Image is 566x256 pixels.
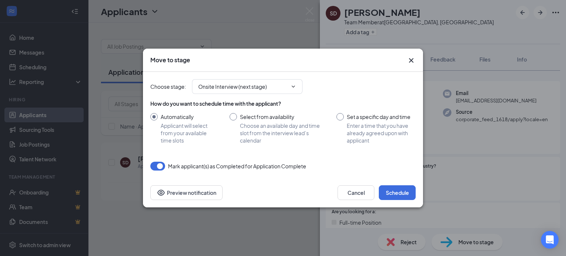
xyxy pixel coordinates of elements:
[407,56,416,65] svg: Cross
[150,100,416,107] div: How do you want to schedule time with the applicant?
[407,56,416,65] button: Close
[379,185,416,200] button: Schedule
[150,56,190,64] h3: Move to stage
[338,185,374,200] button: Cancel
[150,185,223,200] button: Preview notificationEye
[541,231,559,249] div: Open Intercom Messenger
[290,84,296,90] svg: ChevronDown
[157,188,165,197] svg: Eye
[168,162,306,171] span: Mark applicant(s) as Completed for Application Complete
[150,83,186,91] span: Choose stage :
